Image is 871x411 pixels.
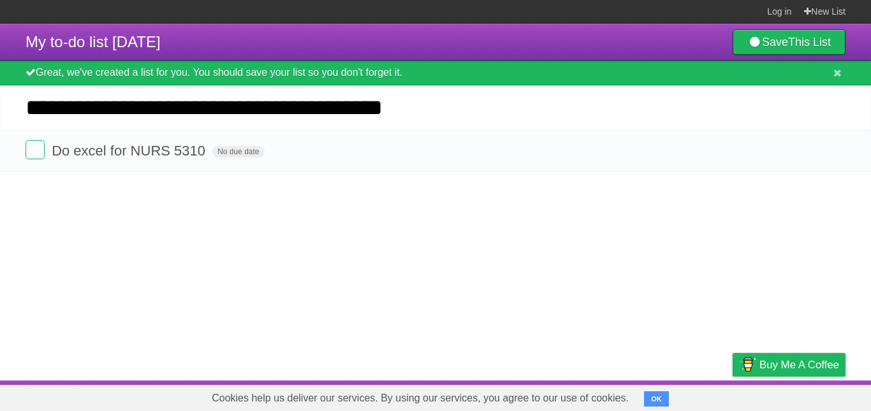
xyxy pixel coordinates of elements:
[673,384,701,408] a: Terms
[26,33,161,50] span: My to-do list [DATE]
[199,386,641,411] span: Cookies help us deliver our services. By using our services, you agree to our use of cookies.
[644,391,669,407] button: OK
[26,140,45,159] label: Done
[765,384,845,408] a: Suggest a feature
[739,354,756,375] img: Buy me a coffee
[733,29,845,55] a: SaveThis List
[759,354,839,376] span: Buy me a coffee
[716,384,749,408] a: Privacy
[733,353,845,377] a: Buy me a coffee
[52,143,209,159] span: Do excel for NURS 5310
[788,36,831,48] b: This List
[563,384,590,408] a: About
[212,146,264,157] span: No due date
[605,384,657,408] a: Developers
